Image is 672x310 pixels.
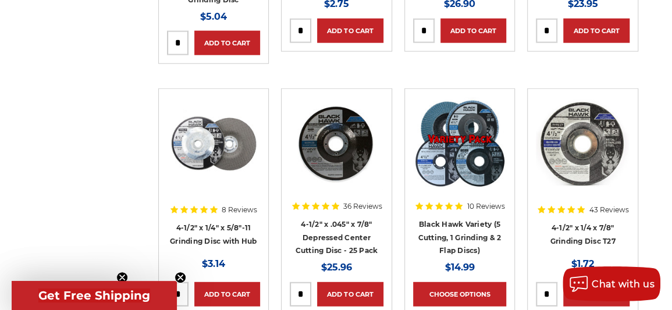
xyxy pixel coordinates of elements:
a: 4-1/2" x 1/4" x 5/8"-11 Grinding Disc with Hub [170,223,257,245]
span: $1.72 [571,258,594,269]
span: 43 Reviews [589,206,628,213]
span: $14.99 [445,262,474,273]
span: $5.04 [200,11,227,22]
button: Chat with us [563,266,660,301]
button: Close teaser [175,272,186,283]
span: $25.96 [321,262,352,273]
a: 4-1/2" x .045" x 7/8" Depressed Center Cutting Disc - 25 Pack [296,220,378,255]
img: BHA grinding wheels for 4.5 inch angle grinder [536,97,629,190]
span: 36 Reviews [343,203,382,210]
a: Black Hawk Variety (5 Cutting, 1 Grinding & 2 Flap Discs) [413,97,507,191]
img: BHA 4.5 Inch Grinding Wheel with 5/8 inch hub [167,97,260,190]
a: Add to Cart [194,31,261,55]
a: BHA 4.5 Inch Grinding Wheel with 5/8 inch hub [167,97,261,191]
span: 8 Reviews [222,206,257,213]
span: Chat with us [592,279,655,290]
button: Close teaser [116,272,128,283]
span: 10 Reviews [467,203,504,210]
a: 4-1/2" x 1/4 x 7/8" Grinding Disc T27 [550,223,615,245]
a: Add to Cart [317,19,383,43]
a: Add to Cart [194,282,261,307]
a: Black Hawk Variety (5 Cutting, 1 Grinding & 2 Flap Discs) [418,220,501,255]
div: Get Free ShippingClose teaser [12,281,177,310]
a: 4-1/2" x 3/64" x 7/8" Depressed Center Type 27 Cut Off Wheel [290,97,383,191]
img: Black Hawk Variety (5 Cutting, 1 Grinding & 2 Flap Discs) [413,97,506,190]
span: $3.14 [202,258,225,269]
a: Add to Cart [317,282,383,307]
a: Add to Cart [563,19,630,43]
span: Get Free Shipping [38,288,150,302]
a: Choose Options [413,282,507,307]
img: 4-1/2" x 3/64" x 7/8" Depressed Center Type 27 Cut Off Wheel [290,97,383,190]
a: BHA grinding wheels for 4.5 inch angle grinder [536,97,630,191]
a: Add to Cart [440,19,507,43]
